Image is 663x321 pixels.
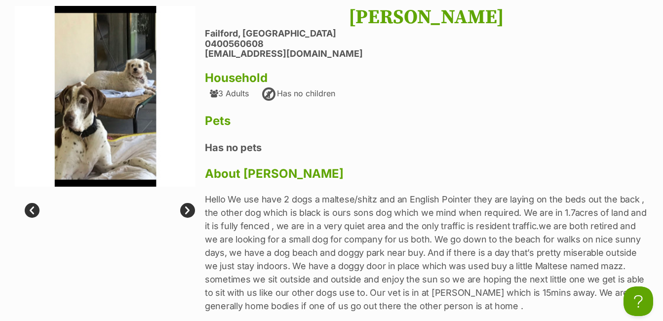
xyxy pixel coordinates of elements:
[210,89,249,98] div: 3 Adults
[205,167,648,181] h3: About [PERSON_NAME]
[205,29,648,39] li: Failford, [GEOGRAPHIC_DATA]
[205,193,648,313] p: Hello We use have 2 dogs a maltese/shitz and an English Pointer they are laying on the beds out t...
[261,86,335,102] div: Has no children
[205,49,648,59] li: [EMAIL_ADDRESS][DOMAIN_NAME]
[205,71,648,85] h3: Household
[205,6,648,29] h1: [PERSON_NAME]
[205,114,648,128] h3: Pets
[15,6,195,187] img: zaibedhwgeodouwu9dnp.jpg
[25,203,39,218] a: Prev
[205,39,648,49] li: 0400560608
[205,141,648,154] h4: Has no pets
[624,286,653,316] iframe: Help Scout Beacon - Open
[180,203,195,218] a: Next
